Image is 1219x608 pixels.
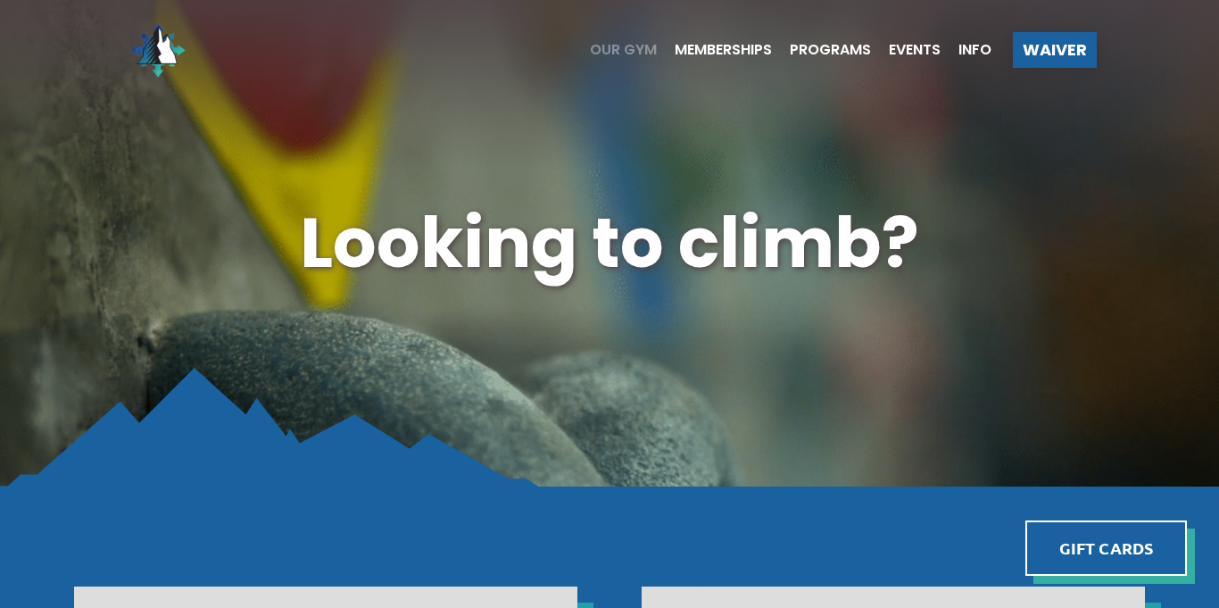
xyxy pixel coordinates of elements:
span: Events [889,43,941,57]
h1: Looking to climb? [74,196,1145,292]
span: Waiver [1023,42,1087,58]
a: Info [941,43,991,57]
span: Our Gym [590,43,657,57]
a: Programs [772,43,871,57]
a: Our Gym [572,43,657,57]
span: Memberships [675,43,772,57]
a: Memberships [657,43,772,57]
a: Events [871,43,941,57]
span: Programs [790,43,871,57]
img: North Wall Logo [122,14,194,86]
a: Waiver [1013,32,1097,68]
span: Info [958,43,991,57]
